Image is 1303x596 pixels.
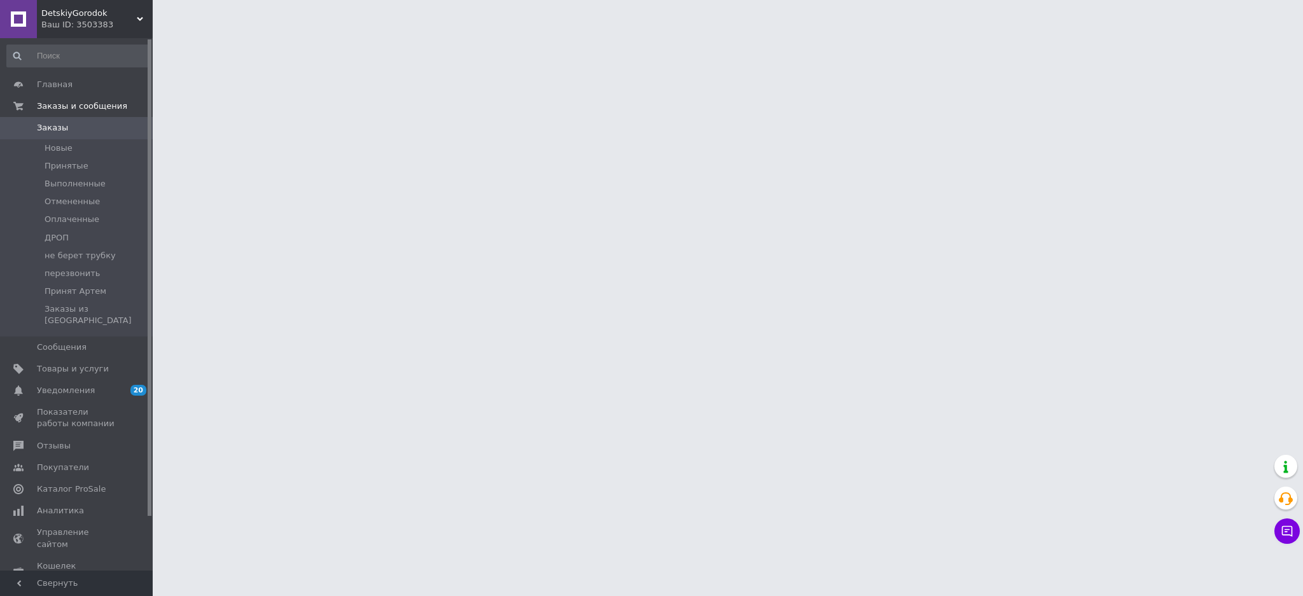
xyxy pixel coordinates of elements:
span: Отмененные [45,196,100,207]
button: Чат с покупателем [1274,518,1300,544]
span: DetskiyGorodok [41,8,137,19]
span: Аналитика [37,505,84,516]
span: Каталог ProSale [37,483,106,495]
span: Заказы [37,122,68,134]
span: Отзывы [37,440,71,452]
span: Уведомления [37,385,95,396]
span: Заказы из [GEOGRAPHIC_DATA] [45,303,148,326]
span: Оплаченные [45,214,99,225]
span: ДРОП [45,232,69,244]
span: перезвонить [45,268,100,279]
span: Показатели работы компании [37,406,118,429]
input: Поиск [6,45,150,67]
span: Принят Артем [45,286,106,297]
span: Сообщения [37,342,87,353]
span: 20 [130,385,146,396]
span: Выполненные [45,178,106,190]
span: Управление сайтом [37,527,118,550]
span: Заказы и сообщения [37,100,127,112]
span: Принятые [45,160,88,172]
span: Главная [37,79,73,90]
span: Покупатели [37,462,89,473]
span: Товары и услуги [37,363,109,375]
span: Кошелек компании [37,560,118,583]
div: Ваш ID: 3503383 [41,19,153,31]
span: Новые [45,142,73,154]
span: не берет трубку [45,250,116,261]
